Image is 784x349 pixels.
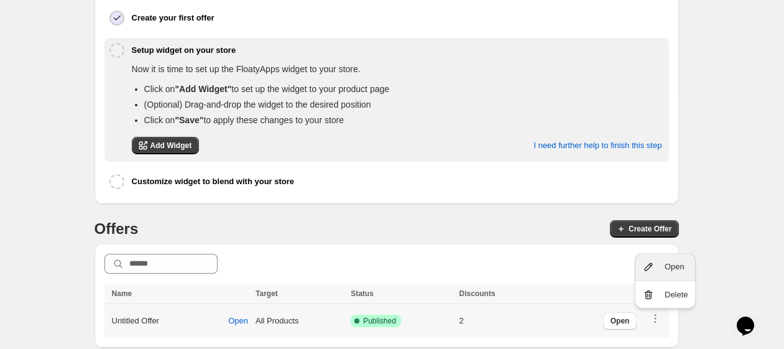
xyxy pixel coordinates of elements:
button: Customize widget to blend with your store [132,169,665,194]
span: (Optional) Drag-and-drop the widget to the desired position [144,100,371,109]
h4: Offers [95,219,139,239]
span: All Products [256,316,298,325]
button: Create Offer [610,220,679,238]
span: Add Widget [150,141,192,151]
th: Discounts [456,284,538,304]
strong: "Save" [175,115,203,125]
button: Open [221,310,256,332]
span: Open [611,316,630,326]
button: Open [603,312,637,330]
td: 2 [456,304,538,338]
h6: Create your first offer [132,12,214,24]
span: Open [228,316,248,326]
button: Setup widget on your store [132,38,665,63]
p: Now it is time to set up the FloatyApps widget to your store. [132,63,662,75]
span: Create Offer [629,224,671,234]
strong: "Add Widget" [175,84,231,94]
span: Click on to apply these changes to your store [144,115,344,125]
th: Status [347,284,455,304]
th: Name [104,284,252,304]
th: Target [252,284,347,304]
span: Delete [665,289,688,301]
h6: Customize widget to blend with your store [132,175,294,188]
button: Create your first offer [132,6,665,30]
span: I need further help to finish this step [533,141,662,151]
a: Add Widget [132,137,200,154]
span: Open [665,261,685,273]
iframe: chat widget [732,299,772,337]
span: Untitled Offer [112,315,159,327]
span: Click on to set up the widget to your product page [144,84,389,94]
h6: Setup widget on your store [132,44,236,57]
span: Published [363,316,396,326]
button: I need further help to finish this step [526,133,669,159]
